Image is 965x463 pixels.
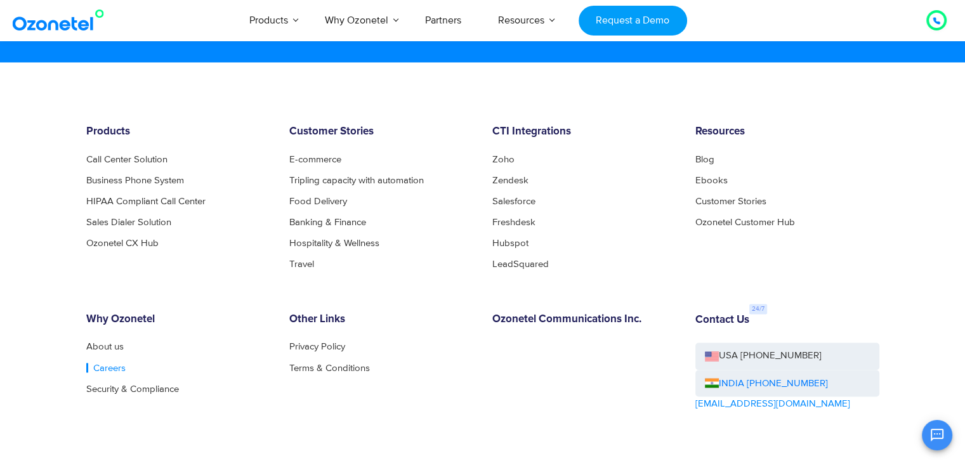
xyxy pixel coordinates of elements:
a: Careers [86,363,126,372]
a: Zendesk [492,176,528,185]
a: Ozonetel Customer Hub [695,218,795,227]
a: Security & Compliance [86,384,179,393]
a: Ebooks [695,176,728,185]
h6: Ozonetel Communications Inc. [492,313,676,326]
a: Travel [289,259,314,269]
a: E-commerce [289,155,341,164]
a: Salesforce [492,197,535,206]
a: Hubspot [492,238,528,248]
h6: CTI Integrations [492,126,676,138]
a: Zoho [492,155,515,164]
a: Freshdesk [492,218,535,227]
a: Tripling capacity with automation [289,176,424,185]
a: Terms & Conditions [289,363,370,372]
a: Request a Demo [579,6,687,36]
h6: Contact Us [695,314,749,327]
h6: Products [86,126,270,138]
a: Banking & Finance [289,218,366,227]
a: Blog [695,155,714,164]
a: INDIA [PHONE_NUMBER] [705,376,828,391]
h6: Other Links [289,313,473,326]
a: Business Phone System [86,176,184,185]
a: [EMAIL_ADDRESS][DOMAIN_NAME] [695,396,850,411]
a: Call Center Solution [86,155,167,164]
img: ind-flag.png [705,378,719,388]
a: About us [86,342,124,351]
button: Open chat [922,420,952,450]
a: Customer Stories [695,197,766,206]
h6: Why Ozonetel [86,313,270,326]
h6: Resources [695,126,879,138]
a: Sales Dialer Solution [86,218,171,227]
a: Hospitality & Wellness [289,238,379,248]
h6: Customer Stories [289,126,473,138]
a: USA [PHONE_NUMBER] [695,342,879,370]
a: Food Delivery [289,197,347,206]
img: us-flag.png [705,351,719,361]
a: HIPAA Compliant Call Center [86,197,206,206]
a: Privacy Policy [289,342,345,351]
a: LeadSquared [492,259,549,269]
a: Ozonetel CX Hub [86,238,159,248]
